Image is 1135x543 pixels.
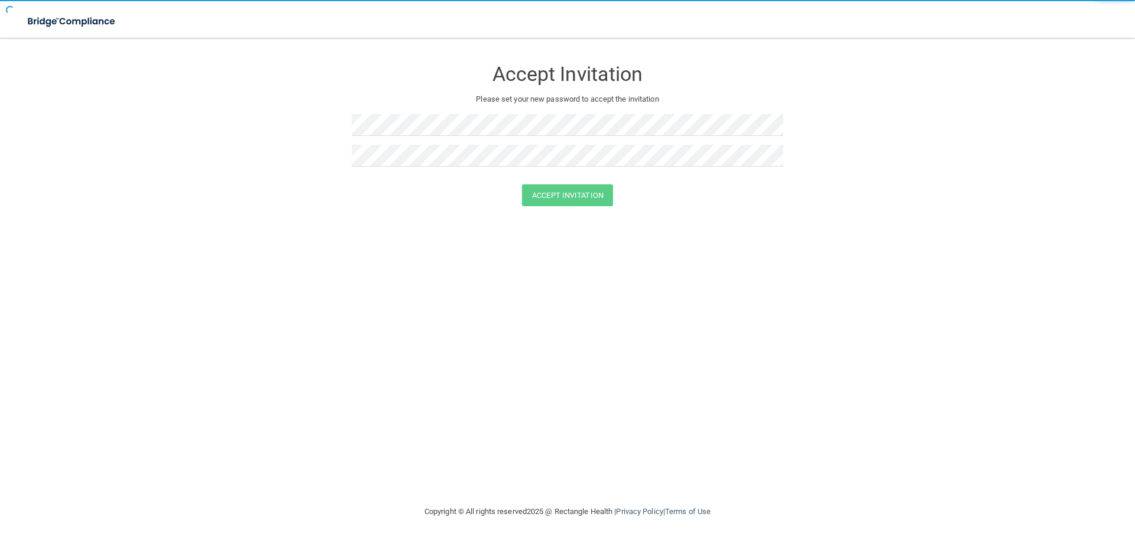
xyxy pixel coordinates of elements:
p: Please set your new password to accept the invitation [361,92,774,106]
h3: Accept Invitation [352,63,783,85]
a: Privacy Policy [616,507,663,516]
button: Accept Invitation [522,184,613,206]
img: bridge_compliance_login_screen.278c3ca4.svg [18,9,127,34]
div: Copyright © All rights reserved 2025 @ Rectangle Health | | [352,493,783,531]
a: Terms of Use [665,507,711,516]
